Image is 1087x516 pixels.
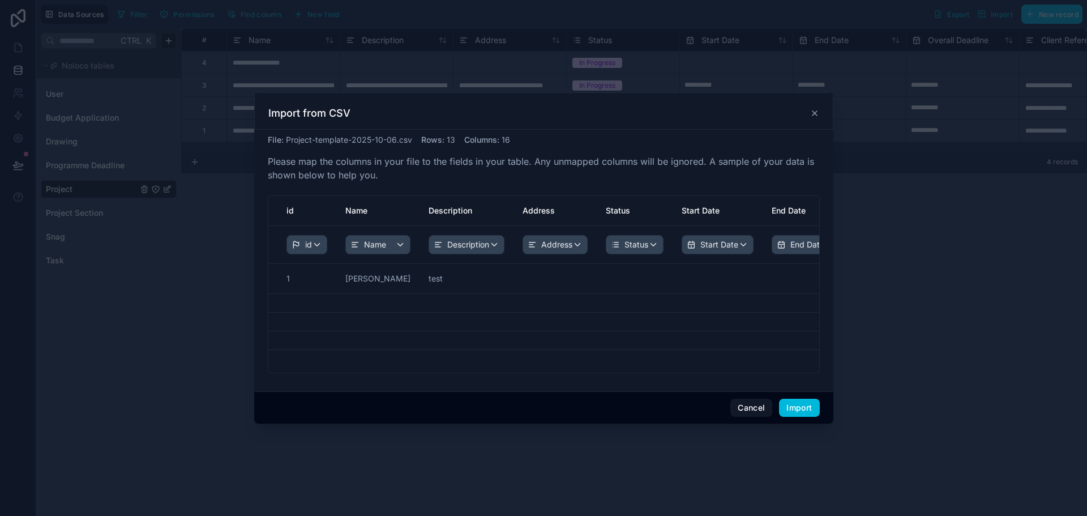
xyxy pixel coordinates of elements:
td: [PERSON_NAME] [336,264,420,294]
div: scrollable content [268,196,819,373]
p: Please map the columns in your file to the fields in your table. Any unmapped columns will be ign... [268,155,820,182]
th: id [268,196,336,226]
h3: Import from CSV [268,106,350,120]
button: Status [606,235,664,254]
span: End Date [790,239,824,250]
span: Start Date [700,239,738,250]
span: Rows : [421,135,444,144]
th: Description [420,196,513,226]
button: Address [523,235,588,254]
span: Description [447,239,489,250]
span: Project-template-2025-10-06.csv [286,135,412,144]
button: Start Date [682,235,754,254]
span: 13 [447,135,455,144]
button: id [286,235,327,254]
th: Status [597,196,673,226]
span: Name [364,239,386,250]
button: Name [345,235,410,254]
th: Start Date [673,196,763,226]
th: End Date [763,196,849,226]
span: 16 [502,135,510,144]
span: Status [624,239,648,250]
button: Description [429,235,504,254]
span: Columns : [464,135,499,144]
button: Import [779,399,819,417]
td: 1 [268,264,336,294]
button: Cancel [730,399,772,417]
span: Address [541,239,572,250]
th: Address [513,196,597,226]
span: File : [268,135,284,144]
th: Name [336,196,420,226]
button: End Date [772,235,840,254]
td: test [420,264,513,294]
span: id [305,239,312,250]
